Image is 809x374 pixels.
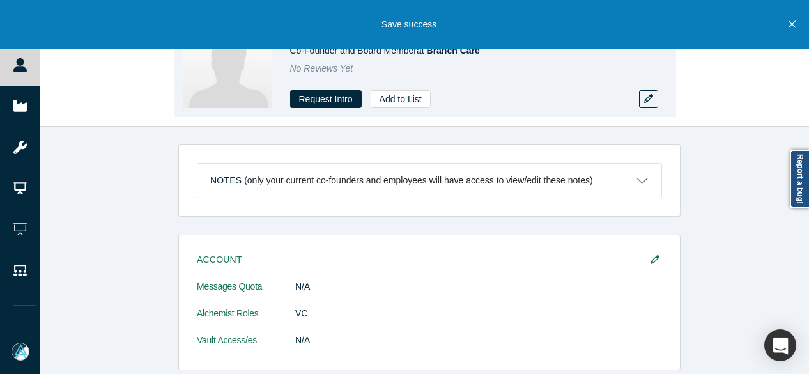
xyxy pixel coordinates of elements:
img: Mia Scott's Account [12,343,29,361]
button: Request Intro [290,90,362,108]
img: Wendy Tsu's Profile Image [183,19,272,108]
dd: VC [295,307,662,320]
p: (only your current co-founders and employees will have access to view/edit these notes) [244,175,593,186]
dt: Alchemist Roles [197,307,295,334]
a: Branch Care [427,45,480,56]
h3: Notes [210,174,242,187]
p: Save success [381,18,436,31]
dt: Messages Quota [197,280,295,307]
button: Notes (only your current co-founders and employees will have access to view/edit these notes) [197,164,661,198]
button: Add to List [371,90,431,108]
span: No Reviews Yet [290,63,353,74]
span: Co-Founder and Board Member at [290,45,480,56]
dt: Vault Access/es [197,334,295,361]
dd: N/A [295,334,662,347]
dd: N/A [295,280,662,293]
a: Report a bug! [790,150,809,208]
h3: Account [197,253,644,267]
